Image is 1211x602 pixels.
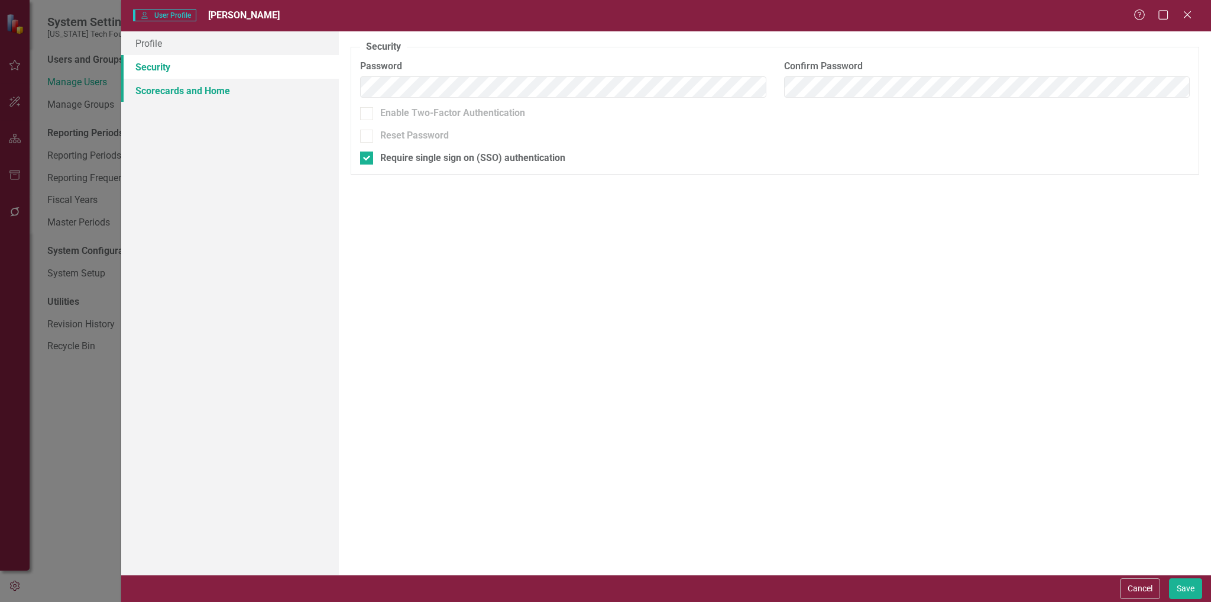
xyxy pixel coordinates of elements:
label: Confirm Password [784,60,1190,73]
legend: Security [360,40,407,54]
span: [PERSON_NAME] [208,9,280,21]
label: Password [360,60,766,73]
div: Reset Password [380,129,449,143]
button: Cancel [1120,578,1160,599]
div: Require single sign on (SSO) authentication [380,152,565,165]
a: Scorecards and Home [121,79,339,102]
a: Security [121,55,339,79]
a: Profile [121,31,339,55]
span: User Profile [133,9,196,21]
div: Enable Two-Factor Authentication [380,107,525,120]
button: Save [1169,578,1202,599]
